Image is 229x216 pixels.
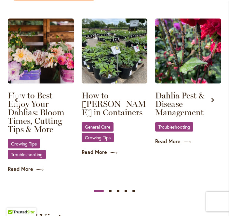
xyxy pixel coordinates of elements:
button: Next slide [206,94,219,107]
a: Read More [8,165,74,173]
button: Slide 2 [106,187,114,195]
span: Troubleshooting [158,125,190,129]
button: Slide 1 [94,187,104,195]
div: , [82,122,148,143]
a: How to Best Enjoy Your Dahlias: Bloom Times, Cutting Tips & More [8,91,74,133]
button: Slide 4 [122,187,130,195]
a: Read More [155,138,221,145]
a: Growing Tips [82,133,114,142]
img: SID - DAHLIAS - BUCKETS [8,19,74,83]
a: Read More [82,148,148,156]
button: Slide 3 [114,187,122,195]
span: General Care [85,125,110,129]
a: Dahlia Pest & Disease Management [155,91,221,117]
a: How to [PERSON_NAME] in Containers [82,91,148,117]
button: Previous slide [10,94,23,107]
span: Growing Tips [11,142,37,146]
span: Growing Tips [85,135,111,140]
img: DAHLIAS - APHIDS [155,19,221,83]
a: Troubleshooting [155,122,193,132]
span: Troubleshooting [11,152,43,157]
a: General Care [82,122,114,132]
img: More Potted Dahlias! [82,19,148,83]
a: Troubleshooting [8,150,46,159]
a: Growing Tips [8,139,40,148]
button: Slide 5 [130,187,138,195]
div: , [8,139,74,160]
